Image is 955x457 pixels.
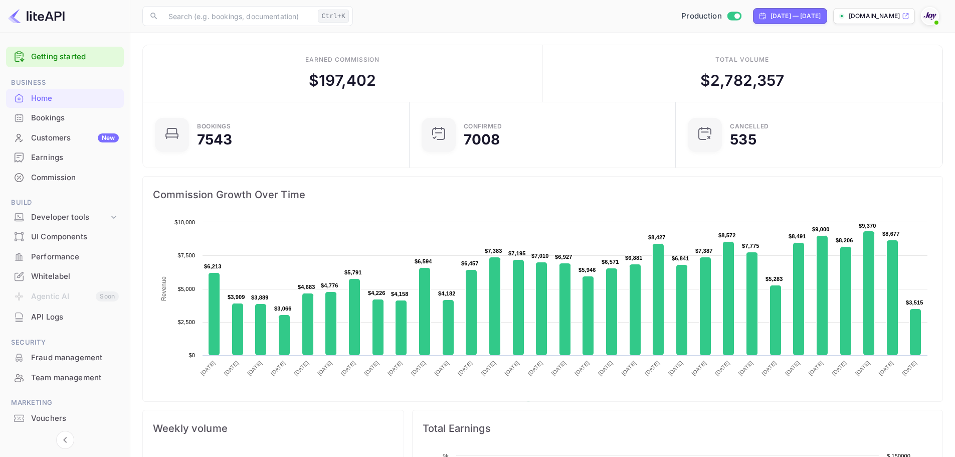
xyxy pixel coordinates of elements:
a: Home [6,89,124,107]
div: Click to change the date range period [753,8,827,24]
text: [DATE] [246,360,263,377]
div: Commission [6,168,124,188]
div: Switch to Sandbox mode [677,11,745,22]
div: Developer tools [6,209,124,226]
text: [DATE] [760,360,778,377]
input: Search (e.g. bookings, documentation) [162,6,314,26]
div: [DATE] — [DATE] [771,12,821,21]
text: [DATE] [854,360,871,377]
div: Customers [31,132,119,144]
div: Confirmed [464,123,502,129]
text: $6,594 [415,258,432,264]
a: API Logs [6,308,124,326]
img: With Joy [922,8,938,24]
div: Performance [6,247,124,267]
text: [DATE] [620,360,637,377]
a: CustomersNew [6,128,124,147]
text: [DATE] [527,360,544,377]
span: Weekly volume [153,420,394,436]
span: Marketing [6,397,124,408]
text: $4,158 [391,291,409,297]
text: [DATE] [387,360,404,377]
text: [DATE] [574,360,591,377]
div: 7543 [197,132,233,146]
text: [DATE] [784,360,801,377]
text: [DATE] [410,360,427,377]
text: $7,500 [177,252,195,258]
text: $10,000 [174,219,195,225]
span: Build [6,197,124,208]
text: $8,677 [882,231,900,237]
span: Security [6,337,124,348]
a: Earnings [6,148,124,167]
a: Team management [6,368,124,387]
div: Home [31,93,119,104]
div: Fraud management [31,352,119,364]
div: Vouchers [6,409,124,428]
text: $7,775 [742,243,759,249]
div: 7008 [464,132,500,146]
div: Earnings [31,152,119,164]
a: UI Components [6,227,124,246]
text: $6,457 [461,260,479,266]
text: [DATE] [714,360,731,377]
text: $5,791 [344,269,362,275]
div: Home [6,89,124,108]
div: CustomersNew [6,128,124,148]
text: [DATE] [316,360,333,377]
text: [DATE] [200,360,217,377]
text: $7,010 [531,253,549,259]
div: Whitelabel [6,267,124,286]
span: Production [681,11,722,22]
text: $8,206 [836,237,853,243]
span: Total Earnings [423,420,932,436]
text: [DATE] [807,360,824,377]
a: Commission [6,168,124,187]
text: $0 [188,352,195,358]
div: Bookings [31,112,119,124]
a: Bookings [6,108,124,127]
text: [DATE] [457,360,474,377]
div: Team management [31,372,119,384]
text: $8,427 [648,234,666,240]
text: $4,776 [321,282,338,288]
div: Bookings [6,108,124,128]
text: Revenue [160,276,167,301]
a: Fraud management [6,348,124,367]
div: Whitelabel [31,271,119,282]
text: $6,881 [625,255,643,261]
text: [DATE] [901,360,918,377]
button: Collapse navigation [56,431,74,449]
text: [DATE] [480,360,497,377]
text: $8,572 [718,232,736,238]
div: Commission [31,172,119,184]
div: 535 [730,132,756,146]
text: $2,500 [177,319,195,325]
div: Earned commission [305,55,379,64]
text: $4,226 [368,290,386,296]
text: [DATE] [667,360,684,377]
text: [DATE] [433,360,450,377]
div: Getting started [6,47,124,67]
div: Bookings [197,123,231,129]
div: API Logs [6,308,124,327]
text: $9,000 [812,226,830,232]
p: [DOMAIN_NAME] [849,12,900,21]
text: [DATE] [737,360,754,377]
text: Revenue [535,401,560,408]
text: $4,182 [438,290,456,296]
text: $9,370 [859,223,876,229]
a: Getting started [31,51,119,63]
text: $7,383 [485,248,502,254]
text: [DATE] [270,360,287,377]
img: LiteAPI logo [8,8,65,24]
div: $ 197,402 [309,69,376,92]
text: $4,683 [298,284,315,290]
div: Earnings [6,148,124,168]
text: $6,213 [204,263,222,269]
text: [DATE] [877,360,894,377]
text: [DATE] [340,360,357,377]
text: [DATE] [223,360,240,377]
div: Total volume [715,55,769,64]
text: $3,066 [274,306,292,312]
